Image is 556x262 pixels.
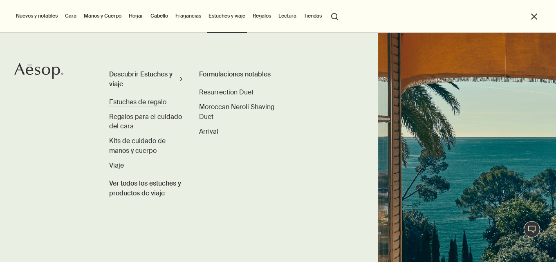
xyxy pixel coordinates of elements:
[109,97,166,107] a: Estuches de regalo
[529,12,539,21] button: Cerrar el menú
[109,112,182,132] a: Regalos para el cuidado del cara
[109,175,182,198] a: Ver todos los estuches y productos de viaje
[109,112,182,131] span: Regalos para el cuidado del cara
[277,11,298,21] a: Lectura
[302,11,323,21] button: Tiendas
[199,127,218,136] span: Arrival
[199,69,288,79] div: Formulaciones notables
[199,87,253,97] a: Resurrection Duet
[327,8,342,24] button: Abrir la búsqueda
[199,102,288,122] a: Moroccan Neroli Shaving Duet
[109,69,175,89] div: Descubrir Estuches y viaje
[199,103,274,121] span: Moroccan Neroli Shaving Duet
[82,11,123,21] a: Manos y Cuerpo
[378,33,556,262] img: Paisaje oceánico visto desde ventanas de persiana abiertas.
[109,179,182,198] span: Ver todos los estuches y productos de viaje
[149,11,170,21] a: Cabello
[109,161,124,170] a: Viaje
[251,11,273,21] a: Regalos
[14,63,63,81] a: Aesop
[207,11,247,21] a: Estuches y viaje
[109,98,166,106] span: Estuches de regalo
[109,69,182,92] a: Descubrir Estuches y viaje
[524,221,540,237] button: Chat en direct
[14,63,63,79] svg: Aesop
[127,11,145,21] a: Hogar
[14,11,59,21] button: Nuevos y notables
[199,88,253,96] span: Resurrection Duet
[109,137,166,155] span: Kits de cuidado de manos y cuerpo
[109,136,182,156] a: Kits de cuidado de manos y cuerpo
[199,127,218,137] a: Arrival
[63,11,78,21] a: Cara
[174,11,203,21] a: Fragancias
